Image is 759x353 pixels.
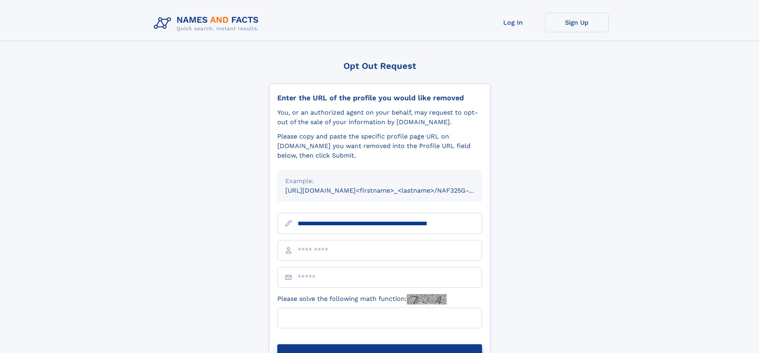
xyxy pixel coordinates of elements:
[277,132,482,160] div: Please copy and paste the specific profile page URL on [DOMAIN_NAME] you want removed into the Pr...
[151,13,265,34] img: Logo Names and Facts
[481,13,545,32] a: Log In
[545,13,609,32] a: Sign Up
[277,108,482,127] div: You, or an authorized agent on your behalf, may request to opt-out of the sale of your informatio...
[269,61,490,71] div: Opt Out Request
[277,294,447,304] label: Please solve the following math function:
[285,176,474,186] div: Example:
[285,187,497,194] small: [URL][DOMAIN_NAME]<firstname>_<lastname>/NAF325G-xxxxxxxx
[277,94,482,102] div: Enter the URL of the profile you would like removed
